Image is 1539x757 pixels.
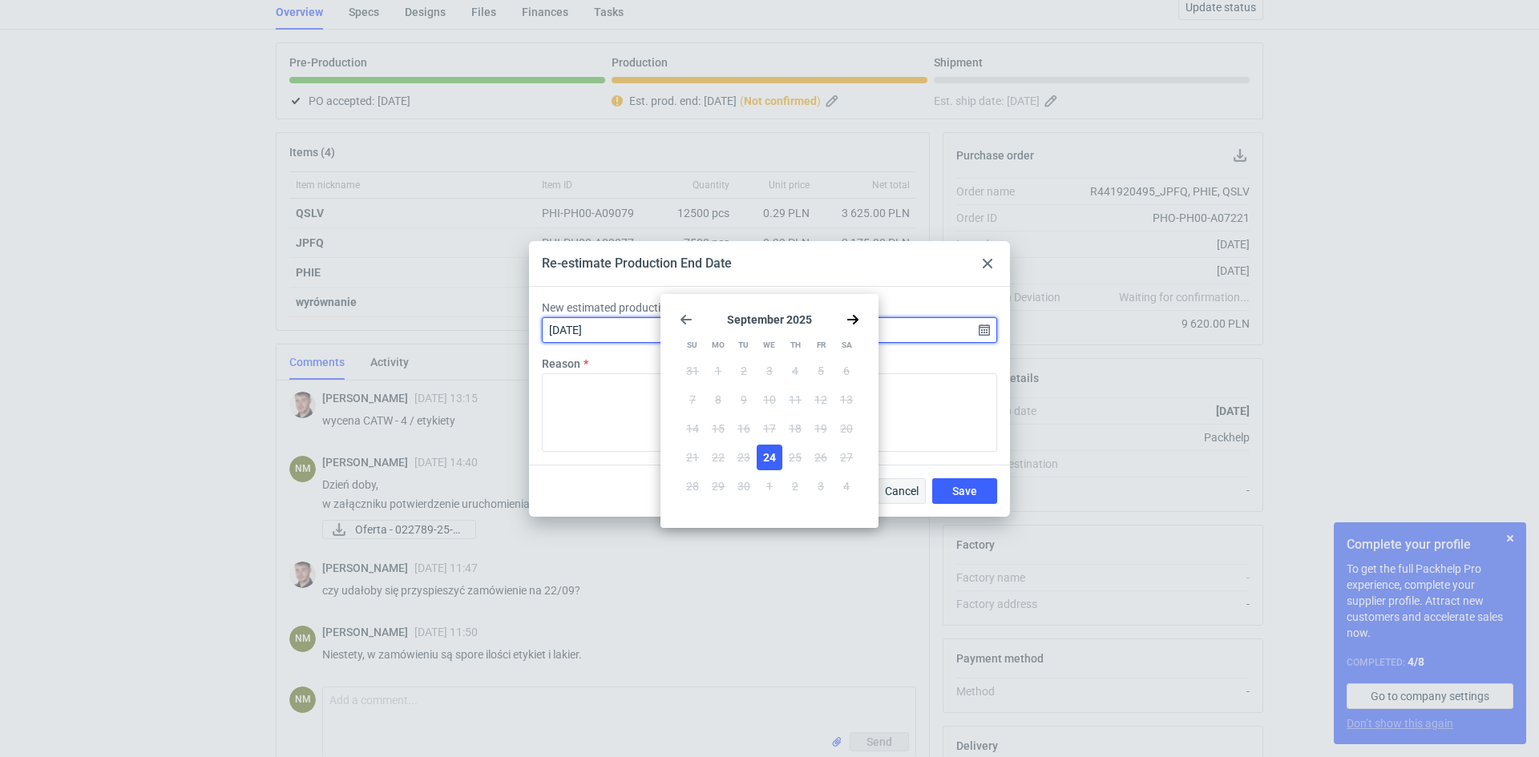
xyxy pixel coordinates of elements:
span: 4 [843,478,850,494]
span: 8 [715,392,721,408]
span: 3 [818,478,824,494]
button: Fri Sep 26 2025 [808,445,834,470]
svg: Go forward 1 month [846,313,859,326]
span: 6 [843,363,850,379]
span: 21 [686,449,699,465]
span: Save [952,485,977,497]
span: 22 [712,449,725,465]
span: 10 [763,392,776,408]
span: 24 [763,449,776,465]
button: Mon Sep 22 2025 [705,445,731,470]
span: 4 [792,363,798,379]
button: Sat Sep 06 2025 [834,358,859,384]
button: Mon Sep 01 2025 [705,358,731,384]
span: 15 [712,421,725,437]
span: 20 [840,421,853,437]
span: 23 [737,449,750,465]
span: 5 [818,363,824,379]
button: Fri Sep 19 2025 [808,416,834,441]
span: Cancel [885,485,919,497]
span: 14 [686,421,699,437]
span: 1 [715,363,721,379]
button: Tue Sep 23 2025 [731,445,757,470]
button: Sun Aug 31 2025 [680,358,705,384]
button: Sat Oct 04 2025 [834,473,859,499]
button: Tue Sep 02 2025 [731,358,757,384]
div: Re-estimate Production End Date [542,255,732,272]
button: Tue Sep 30 2025 [731,473,757,499]
div: Sa [834,332,859,358]
button: Fri Sep 12 2025 [808,387,834,413]
button: Wed Oct 01 2025 [757,473,782,499]
span: 27 [840,449,853,465]
button: Tue Sep 09 2025 [731,387,757,413]
section: September 2025 [680,313,859,326]
div: Mo [705,332,730,358]
button: Save [932,478,997,504]
svg: Go back 1 month [680,313,693,326]
button: Sun Sep 14 2025 [680,416,705,441]
span: 1 [766,478,773,494]
span: 25 [789,449,802,465]
label: Reason [542,356,580,372]
span: 16 [737,421,750,437]
button: Thu Oct 02 2025 [782,473,808,499]
div: We [757,332,782,358]
span: 31 [686,363,699,379]
span: 19 [814,421,827,437]
span: 7 [689,392,696,408]
button: Fri Sep 05 2025 [808,358,834,384]
button: Mon Sep 29 2025 [705,473,731,499]
span: 3 [766,363,773,379]
button: Sun Sep 28 2025 [680,473,705,499]
button: Sun Sep 07 2025 [680,387,705,413]
button: Thu Sep 04 2025 [782,358,808,384]
button: Sat Sep 13 2025 [834,387,859,413]
button: Cancel [878,478,926,504]
button: Thu Sep 25 2025 [782,445,808,470]
div: Su [680,332,705,358]
span: 26 [814,449,827,465]
button: Sun Sep 21 2025 [680,445,705,470]
button: Wed Sep 10 2025 [757,387,782,413]
span: 2 [741,363,747,379]
button: Wed Sep 17 2025 [757,416,782,441]
button: Tue Sep 16 2025 [731,416,757,441]
button: Thu Sep 11 2025 [782,387,808,413]
label: New estimated production end date [542,300,719,316]
button: Sat Sep 20 2025 [834,416,859,441]
button: Wed Sep 03 2025 [757,358,782,384]
span: 2 [792,478,798,494]
span: 17 [763,421,776,437]
span: 9 [741,392,747,408]
button: Mon Sep 15 2025 [705,416,731,441]
span: 29 [712,478,725,494]
div: Tu [731,332,756,358]
span: 13 [840,392,853,408]
button: Mon Sep 08 2025 [705,387,731,413]
button: Fri Oct 03 2025 [808,473,834,499]
span: 28 [686,478,699,494]
div: Th [783,332,808,358]
button: Wed Sep 24 2025 [757,445,782,470]
span: 30 [737,478,750,494]
button: Sat Sep 27 2025 [834,445,859,470]
div: Fr [809,332,834,358]
span: 18 [789,421,802,437]
button: Thu Sep 18 2025 [782,416,808,441]
span: 12 [814,392,827,408]
span: 11 [789,392,802,408]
